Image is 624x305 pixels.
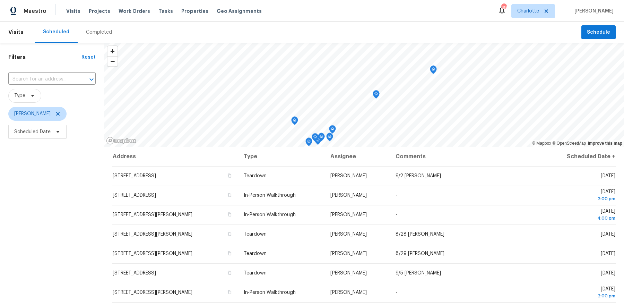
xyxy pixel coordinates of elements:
[581,25,616,40] button: Schedule
[107,46,118,56] button: Zoom in
[106,137,137,145] a: Mapbox homepage
[396,193,397,198] span: -
[244,290,296,295] span: In-Person Walkthrough
[244,232,267,237] span: Teardown
[396,232,444,237] span: 8/28 [PERSON_NAME]
[158,9,173,14] span: Tasks
[14,110,51,117] span: [PERSON_NAME]
[330,290,367,295] span: [PERSON_NAME]
[104,43,624,147] canvas: Map
[43,28,69,35] div: Scheduled
[330,271,367,276] span: [PERSON_NAME]
[547,209,615,222] span: [DATE]
[226,270,233,276] button: Copy Address
[226,231,233,237] button: Copy Address
[430,66,437,76] div: Map marker
[89,8,110,15] span: Projects
[8,54,81,61] h1: Filters
[217,8,262,15] span: Geo Assignments
[181,8,208,15] span: Properties
[244,173,267,178] span: Teardown
[547,287,615,299] span: [DATE]
[8,25,24,40] span: Visits
[226,192,233,198] button: Copy Address
[238,147,325,166] th: Type
[113,193,156,198] span: [STREET_ADDRESS]
[318,133,325,144] div: Map marker
[66,8,80,15] span: Visits
[86,29,112,36] div: Completed
[14,128,51,135] span: Scheduled Date
[113,173,156,178] span: [STREET_ADDRESS]
[107,56,118,66] button: Zoom out
[601,251,615,256] span: [DATE]
[517,8,539,15] span: Charlotte
[330,212,367,217] span: [PERSON_NAME]
[107,57,118,66] span: Zoom out
[226,211,233,218] button: Copy Address
[312,133,319,144] div: Map marker
[113,232,192,237] span: [STREET_ADDRESS][PERSON_NAME]
[601,173,615,178] span: [DATE]
[601,271,615,276] span: [DATE]
[113,212,192,217] span: [STREET_ADDRESS][PERSON_NAME]
[244,251,267,256] span: Teardown
[325,147,390,166] th: Assignee
[113,271,156,276] span: [STREET_ADDRESS]
[291,117,298,127] div: Map marker
[373,90,380,101] div: Map marker
[396,212,397,217] span: -
[226,172,233,179] button: Copy Address
[326,133,333,144] div: Map marker
[396,251,444,256] span: 8/29 [PERSON_NAME]
[552,141,586,146] a: OpenStreetMap
[81,54,96,61] div: Reset
[396,173,441,178] span: 9/2 [PERSON_NAME]
[601,232,615,237] span: [DATE]
[396,290,397,295] span: -
[119,8,150,15] span: Work Orders
[113,290,192,295] span: [STREET_ADDRESS][PERSON_NAME]
[547,195,615,202] div: 2:00 pm
[244,212,296,217] span: In-Person Walkthrough
[244,193,296,198] span: In-Person Walkthrough
[588,141,622,146] a: Improve this map
[501,4,506,11] div: 68
[330,232,367,237] span: [PERSON_NAME]
[14,92,25,99] span: Type
[390,147,541,166] th: Comments
[330,193,367,198] span: [PERSON_NAME]
[244,271,267,276] span: Teardown
[226,250,233,256] button: Copy Address
[24,8,46,15] span: Maestro
[330,251,367,256] span: [PERSON_NAME]
[330,173,367,178] span: [PERSON_NAME]
[572,8,614,15] span: [PERSON_NAME]
[547,215,615,222] div: 4:00 pm
[541,147,616,166] th: Scheduled Date ↑
[547,293,615,299] div: 2:00 pm
[396,271,441,276] span: 9/5 [PERSON_NAME]
[532,141,551,146] a: Mapbox
[305,138,312,149] div: Map marker
[87,75,96,84] button: Open
[329,125,336,136] div: Map marker
[113,251,192,256] span: [STREET_ADDRESS][PERSON_NAME]
[587,28,610,37] span: Schedule
[226,289,233,295] button: Copy Address
[112,147,238,166] th: Address
[547,189,615,202] span: [DATE]
[8,74,76,85] input: Search for an address...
